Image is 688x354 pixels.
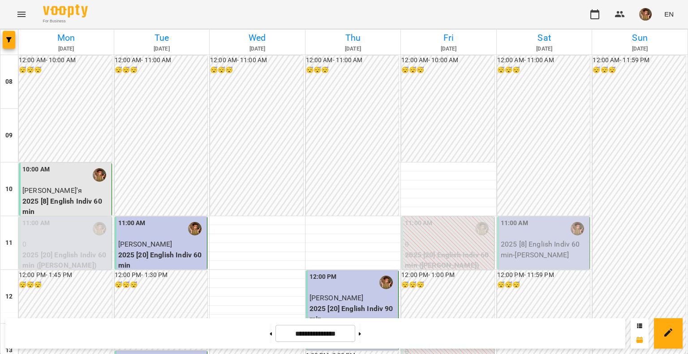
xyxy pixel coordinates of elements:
h6: 😴😴😴 [115,280,208,290]
h6: [DATE] [593,45,686,53]
img: 166010c4e833d35833869840c76da126.jpeg [639,8,652,21]
h6: 12:00 PM - 1:45 PM [19,270,112,280]
h6: 12:00 AM - 10:00 AM [19,55,112,65]
h6: Mon [20,31,112,45]
h6: 12:00 AM - 11:59 PM [593,55,686,65]
h6: 😴😴😴 [115,65,208,75]
img: Горошинська Олександра (а) [475,222,489,235]
h6: 😴😴😴 [497,280,590,290]
h6: 😴😴😴 [497,65,590,75]
h6: 😴😴😴 [19,280,112,290]
p: 2025 [20] English Indiv 60 min [118,250,206,271]
h6: 10 [5,184,13,194]
h6: [DATE] [402,45,495,53]
h6: 11 [5,238,13,248]
h6: 😴😴😴 [401,280,494,290]
h6: [DATE] [116,45,208,53]
h6: 12:00 PM - 1:00 PM [401,270,494,280]
h6: 😴😴😴 [401,65,494,75]
label: 11:00 AM [118,218,146,228]
h6: 12:00 PM - 1:30 PM [115,270,208,280]
label: 12:00 PM [310,272,337,282]
h6: Sat [498,31,591,45]
img: Горошинська Олександра (а) [379,276,393,289]
h6: [DATE] [498,45,591,53]
h6: 12:00 AM - 11:00 AM [210,55,303,65]
span: [PERSON_NAME] [310,294,364,302]
h6: 😴😴😴 [593,65,686,75]
h6: [DATE] [20,45,112,53]
img: Горошинська Олександра (а) [93,222,106,235]
label: 11:00 AM [405,218,432,228]
label: 11:00 AM [22,218,50,228]
label: 10:00 AM [22,165,50,175]
h6: Sun [593,31,686,45]
label: 11:00 AM [501,218,528,228]
button: Menu [11,4,32,25]
h6: 😴😴😴 [19,65,112,75]
h6: [DATE] [211,45,304,53]
p: 2025 [8] English Indiv 60 min [22,196,110,217]
p: 2025 [20] English Indiv 90 min [310,303,397,324]
img: Горошинська Олександра (а) [93,168,106,182]
img: Горошинська Олександра (а) [571,222,584,235]
p: 0 [22,239,110,250]
h6: 12:00 AM - 11:00 AM [497,55,590,65]
p: 0 [405,239,492,250]
span: EN [664,9,674,19]
h6: Tue [116,31,208,45]
p: 2025 [20] English Indiv 60 min ([PERSON_NAME]) [22,250,110,271]
h6: [DATE] [307,45,400,53]
img: Voopty Logo [43,4,88,17]
h6: 12:00 AM - 10:00 AM [401,55,494,65]
h6: 08 [5,77,13,87]
span: For Business [43,18,88,24]
img: Горошинська Олександра (а) [188,222,202,235]
h6: 😴😴😴 [210,65,303,75]
h6: Wed [211,31,304,45]
h6: 12 [5,292,13,302]
h6: Fri [402,31,495,45]
p: 2025 [20] English Indiv 60 min ([PERSON_NAME]) [405,250,492,271]
h6: 12:00 AM - 11:00 AM [115,55,208,65]
button: EN [661,6,677,22]
span: [PERSON_NAME] [118,240,172,248]
span: [PERSON_NAME]'я [22,186,82,195]
h6: Thu [307,31,400,45]
p: 2025 [8] English Indiv 60 min - [PERSON_NAME] [501,239,588,260]
h6: 09 [5,131,13,141]
h6: 12:00 AM - 11:00 AM [306,55,399,65]
h6: 12:00 PM - 11:59 PM [497,270,590,280]
h6: 😴😴😴 [306,65,399,75]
